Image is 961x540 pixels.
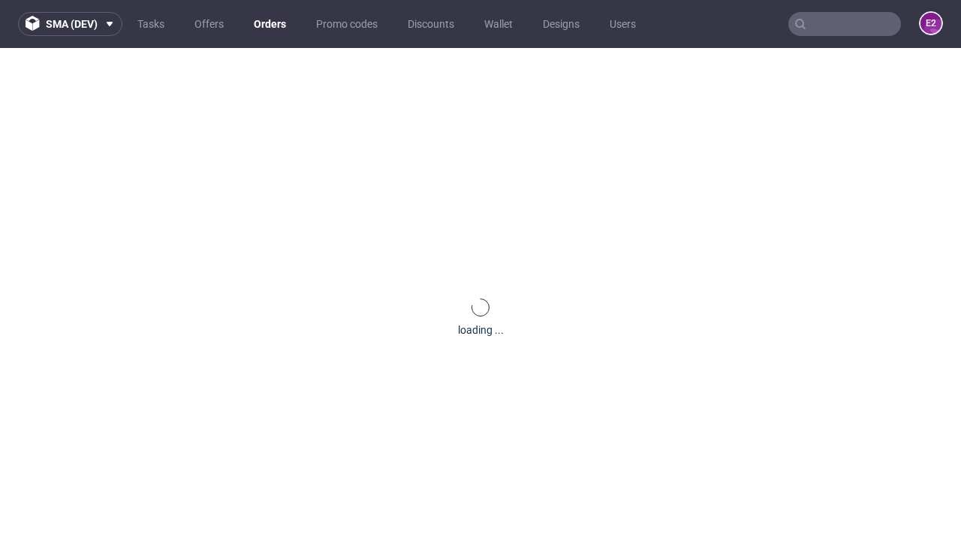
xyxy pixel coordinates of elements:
figcaption: e2 [920,13,941,34]
a: Wallet [475,12,522,36]
a: Designs [534,12,589,36]
a: Offers [185,12,233,36]
a: Orders [245,12,295,36]
span: sma (dev) [46,19,98,29]
a: Users [601,12,645,36]
a: Discounts [399,12,463,36]
a: Tasks [128,12,173,36]
button: sma (dev) [18,12,122,36]
a: Promo codes [307,12,387,36]
div: loading ... [458,322,504,337]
